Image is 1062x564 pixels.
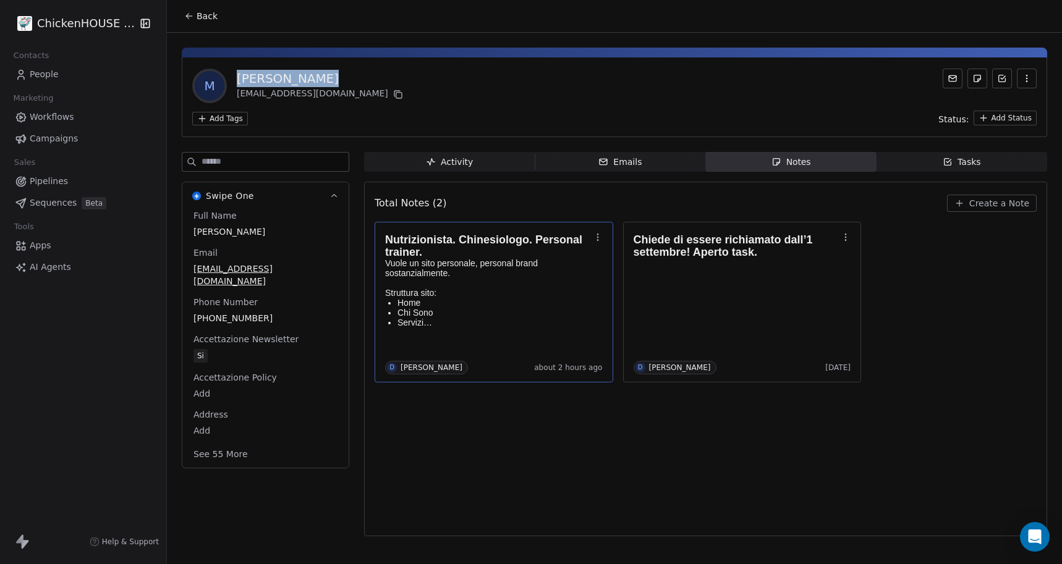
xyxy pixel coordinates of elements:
div: Open Intercom Messenger [1020,522,1050,552]
div: [PERSON_NAME] [237,70,406,87]
span: Phone Number [191,296,260,308]
button: Add Tags [192,112,248,125]
span: Beta [82,197,106,209]
p: Struttura sito: [385,288,590,298]
div: Emails [598,156,642,169]
div: v 4.0.25 [35,20,61,30]
div: [EMAIL_ADDRESS][DOMAIN_NAME] [237,87,406,102]
img: logo_orange.svg [20,20,30,30]
a: SequencesBeta [10,193,156,213]
a: People [10,64,156,85]
span: Contacts [8,46,54,65]
span: Tools [9,217,39,236]
img: 4.jpg [17,16,32,31]
span: Add [193,424,338,437]
h1: Chiede di essere richiamato dall’1 settembre! Aperto task. [634,234,839,258]
span: Swipe One [206,190,254,202]
span: Total Notes (2) [375,196,446,211]
span: Full Name [191,209,239,222]
h1: Nutrizionista. Chinesiologo. Personal trainer. [385,234,590,258]
div: Activity [426,156,473,169]
a: Workflows [10,107,156,127]
span: [PERSON_NAME] [193,225,338,238]
a: Apps [10,235,156,256]
span: Email [191,246,220,259]
span: Accettazione Policy [191,371,279,384]
span: about 2 hours ago [534,363,602,372]
span: Apps [30,239,51,252]
p: Home [397,298,590,308]
span: Status: [938,113,969,125]
div: Dominio: [DOMAIN_NAME] [32,32,138,42]
div: Swipe OneSwipe One [182,209,349,468]
span: Create a Note [969,197,1029,209]
img: website_grey.svg [20,32,30,42]
div: [PERSON_NAME] [401,363,462,372]
span: Address [191,408,231,421]
span: Workflows [30,111,74,124]
a: AI Agents [10,257,156,277]
p: Chi Sono [397,308,590,318]
span: AI Agents [30,261,71,274]
div: D [638,363,643,372]
div: Si [197,350,204,362]
span: Campaigns [30,132,78,145]
p: Vuole un sito personale, personal brand sostanzialmente. [385,258,590,278]
div: [PERSON_NAME] [649,363,711,372]
span: Accettazione Newsletter [191,333,301,345]
button: Swipe OneSwipe One [182,182,349,209]
button: Create a Note [947,195,1037,212]
div: D [389,363,394,372]
div: Tasks [943,156,981,169]
button: ChickenHOUSE snc [15,13,132,34]
div: Dominio [65,73,95,81]
button: Add Status [974,111,1037,125]
span: Marketing [8,89,59,107]
span: Back [197,10,218,22]
span: People [30,68,59,81]
a: Campaigns [10,128,156,149]
img: tab_keywords_by_traffic_grey.svg [124,72,134,82]
span: M [195,71,224,101]
button: See 55 More [186,443,255,465]
span: Add [193,387,338,400]
span: ChickenHOUSE snc [37,15,136,32]
img: tab_domain_overview_orange.svg [51,72,61,82]
span: [EMAIL_ADDRESS][DOMAIN_NAME] [193,263,338,287]
div: Keyword (traffico) [138,73,205,81]
p: Servizi [397,318,590,327]
a: Help & Support [90,537,159,547]
span: Sales [9,153,41,172]
img: Swipe One [192,192,201,200]
button: Back [177,5,225,27]
span: [DATE] [825,363,851,372]
span: Sequences [30,196,77,209]
span: Pipelines [30,175,68,188]
a: Pipelines [10,171,156,192]
span: Help & Support [102,537,159,547]
span: [PHONE_NUMBER] [193,312,338,324]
